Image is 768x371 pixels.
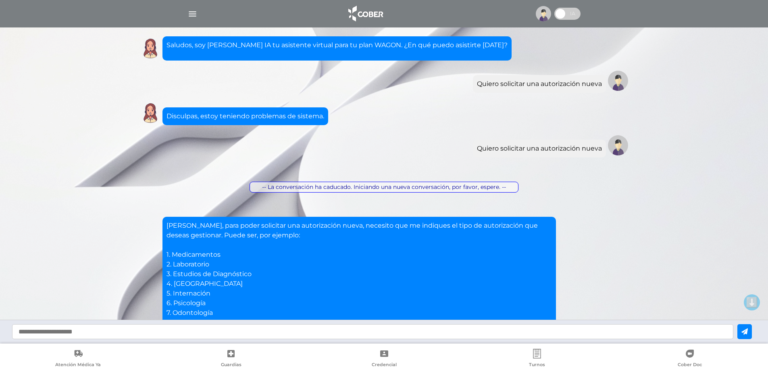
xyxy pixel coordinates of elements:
div: -- La conversación ha caducado. Iniciando una nueva conversación, por favor, espere. -- [250,182,518,193]
p: Saludos, soy [PERSON_NAME] IA tu asistente virtual para tu plan WAGON. ¿En qué puedo asistirte [D... [167,40,508,50]
span: Atención Médica Ya [55,362,101,369]
span: Cober Doc [678,362,702,369]
img: logo_cober_home-white.png [344,4,386,23]
img: Tu imagen [608,71,628,91]
img: profile-placeholder.svg [536,6,551,21]
a: Guardias [154,349,307,369]
a: Credencial [308,349,460,369]
a: Turnos [460,349,613,369]
span: Guardias [221,362,241,369]
img: Cober_menu-lines-white.svg [187,9,198,19]
div: Disculpas, estoy teniendo problemas de sistema. [167,111,324,121]
img: Cober IA [140,38,160,59]
button: ⬇️ [744,294,760,310]
span: Turnos [529,362,545,369]
div: Quiero solicitar una autorización nueva [477,144,602,153]
a: Cober Doc [614,349,766,369]
div: Quiero solicitar una autorización nueva [477,79,602,89]
span: Credencial [372,362,397,369]
img: Cober IA [140,103,160,123]
img: Tu imagen [608,135,628,155]
a: Atención Médica Ya [2,349,154,369]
